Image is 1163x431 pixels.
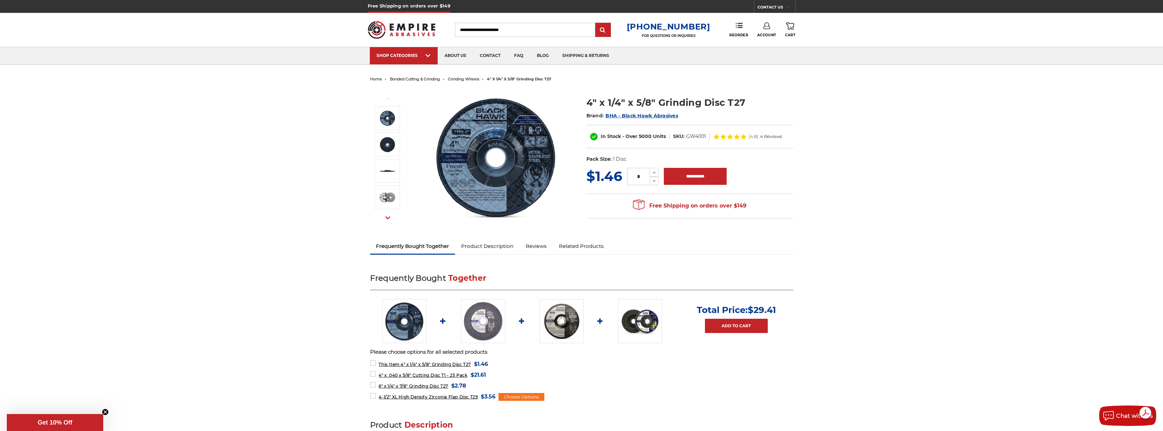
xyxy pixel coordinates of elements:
[530,47,556,64] a: blog
[633,199,746,213] span: Free Shipping on orders over $149
[627,34,710,38] p: FOR QUESTIONS OR INQUIRIES
[370,273,446,283] span: Frequently Bought
[639,133,652,139] span: 5000
[370,77,382,81] a: home
[1116,413,1153,419] span: Chat with us
[379,362,401,367] strong: This Item:
[455,239,520,254] a: Product Description
[471,370,486,379] span: $21.61
[507,47,530,64] a: faq
[757,33,776,37] span: Account
[749,134,758,139] span: (4.8)
[448,77,479,81] a: grinding wheels
[1099,406,1156,426] button: Chat with us
[380,92,396,106] button: Previous
[586,168,622,184] span: $1.46
[481,392,495,401] span: $3.56
[748,305,776,315] span: $29.41
[622,133,637,139] span: - Over
[601,133,621,139] span: In Stock
[596,23,610,37] input: Submit
[760,134,782,139] span: 4 Reviews
[438,47,473,64] a: about us
[379,394,478,399] span: 4-1/2" XL High Density Zirconia Flap Disc T29
[379,162,396,179] img: 1/4 inch thick grinding wheel
[380,211,396,225] button: Next
[653,133,666,139] span: Units
[7,414,103,431] div: Get 10% OffClose teaser
[474,359,488,369] span: $1.46
[673,133,685,140] dt: SKU:
[729,33,748,37] span: Reorder
[627,22,710,32] a: [PHONE_NUMBER]
[368,17,436,43] img: Empire Abrasives
[379,136,396,153] img: Black Hawk Abrasives 4 inch grinding wheel
[785,22,795,37] a: Cart
[404,420,453,430] span: Description
[586,156,612,163] dt: Pack Size:
[697,305,776,315] p: Total Price:
[613,156,626,163] dd: 1 Disc
[758,3,795,13] a: CONTACT US
[553,239,610,254] a: Related Products
[448,273,486,283] span: Together
[379,189,396,206] img: 4 inch BHA grinding wheels
[102,409,109,415] button: Close teaser
[370,420,402,430] span: Product
[379,362,471,367] span: 4" x 1/4" x 5/8" Grinding Disc T27
[370,239,455,254] a: Frequently Bought Together
[705,319,768,333] a: Add to Cart
[729,22,748,37] a: Reorder
[382,299,426,343] img: 4" x 1/4" x 5/8" Grinding Disc
[377,53,431,58] div: SHOP CATEGORIES
[370,348,793,356] p: Please choose options for all selected products
[38,419,72,426] span: Get 10% Off
[586,113,604,119] span: Brand:
[379,110,396,126] img: 4" x 1/4" x 5/8" Grinding Disc
[785,33,795,37] span: Cart
[498,393,544,401] div: Choose Options
[586,96,793,109] h1: 4" x 1/4" x 5/8" Grinding Disc T27
[379,384,448,389] span: 6" x 1/4" x 7/8" Grinding Disc T27
[451,381,466,390] span: $2.78
[379,373,467,378] span: 4" x .040 x 5/8" Cutting Disc T1 - 25 Pack
[520,239,553,254] a: Reviews
[686,133,706,140] dd: GW4001
[428,89,564,224] img: 4" x 1/4" x 5/8" Grinding Disc
[473,47,507,64] a: contact
[390,77,440,81] a: bonded cutting & grinding
[556,47,616,64] a: shipping & returns
[605,113,678,119] a: BHA - Black Hawk Abrasives
[487,77,551,81] span: 4" x 1/4" x 5/8" grinding disc t27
